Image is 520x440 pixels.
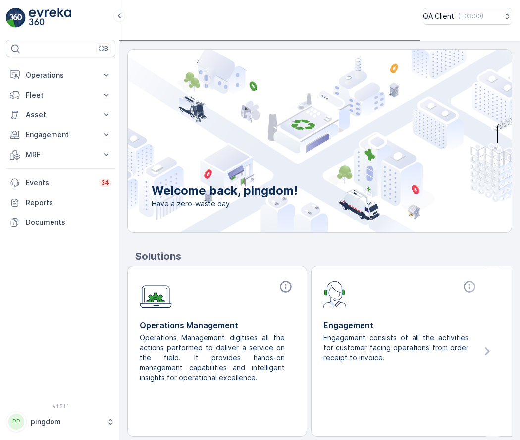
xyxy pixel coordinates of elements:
p: Documents [26,218,111,227]
span: v 1.51.1 [6,403,115,409]
p: ⌘B [99,45,108,53]
p: ( +03:00 ) [458,12,483,20]
p: 34 [101,179,109,187]
button: QA Client(+03:00) [423,8,512,25]
p: Asset [26,110,96,120]
p: Engagement [323,319,478,331]
button: Asset [6,105,115,125]
p: Reports [26,198,111,208]
button: Fleet [6,85,115,105]
a: Reports [6,193,115,213]
p: Operations Management [140,319,295,331]
button: Engagement [6,125,115,145]
p: Engagement consists of all the activities for customer facing operations from order receipt to in... [323,333,470,363]
p: Welcome back, pingdom! [152,183,298,199]
a: Documents [6,213,115,232]
p: Solutions [135,249,512,264]
button: Operations [6,65,115,85]
div: PP [8,414,24,430]
p: pingdom [31,417,102,427]
p: Operations [26,70,96,80]
p: MRF [26,150,96,160]
a: Events34 [6,173,115,193]
img: module-icon [323,280,347,308]
img: city illustration [83,50,512,232]
p: QA Client [423,11,454,21]
p: Events [26,178,93,188]
button: MRF [6,145,115,165]
button: PPpingdom [6,411,115,432]
img: logo_light-DOdMpM7g.png [29,8,71,28]
img: module-icon [140,280,172,308]
p: Fleet [26,90,96,100]
p: Operations Management digitises all the actions performed to deliver a service on the field. It p... [140,333,287,383]
p: Engagement [26,130,96,140]
span: Have a zero-waste day [152,199,298,209]
img: logo [6,8,26,28]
